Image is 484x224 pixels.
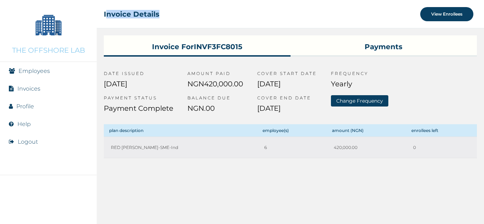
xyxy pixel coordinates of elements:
h3: Invoice for INVF3FC8015 [104,35,290,55]
h3: Payments [291,35,477,55]
button: Payments [291,35,477,57]
th: employee(s) [257,124,327,137]
img: RelianceHMO's Logo [7,206,90,217]
td: RED [PERSON_NAME]-SME-Ind [104,137,257,158]
p: COVER END DATE [257,95,317,104]
p: NGN 420,000.00 [187,80,243,95]
a: Profile [16,103,34,110]
td: 6 [257,137,327,158]
p: BALANCE DUE [187,95,243,104]
p: AMOUNT PAID [187,71,243,80]
img: Company [31,7,66,42]
button: Logout [18,138,38,145]
p: DATE ISSUED [104,71,173,80]
button: View Enrollees [420,7,473,21]
p: FREQUENCY [331,71,388,80]
a: Employees [18,68,50,74]
th: enrollees left [406,124,477,137]
p: PAYMENT STATUS [104,95,173,104]
button: Invoice forINVF3FC8015 [104,35,290,57]
th: amount (NGN) [327,124,406,137]
button: Change Frequency [331,95,388,107]
p: NGN .00 [187,104,243,120]
td: 0 [406,137,477,158]
td: 420,000.00 [327,137,406,158]
a: Help [17,121,31,127]
a: Invoices [17,85,40,92]
p: [DATE] [104,80,173,95]
th: plan description [104,124,257,137]
p: Yearly [331,80,388,95]
p: THE OFFSHORE LAB [12,46,85,54]
p: [DATE] [257,104,317,120]
h2: Invoice Details [104,10,159,18]
p: COVER START DATE [257,71,317,80]
p: Payment Complete [104,104,173,120]
p: [DATE] [257,80,317,95]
